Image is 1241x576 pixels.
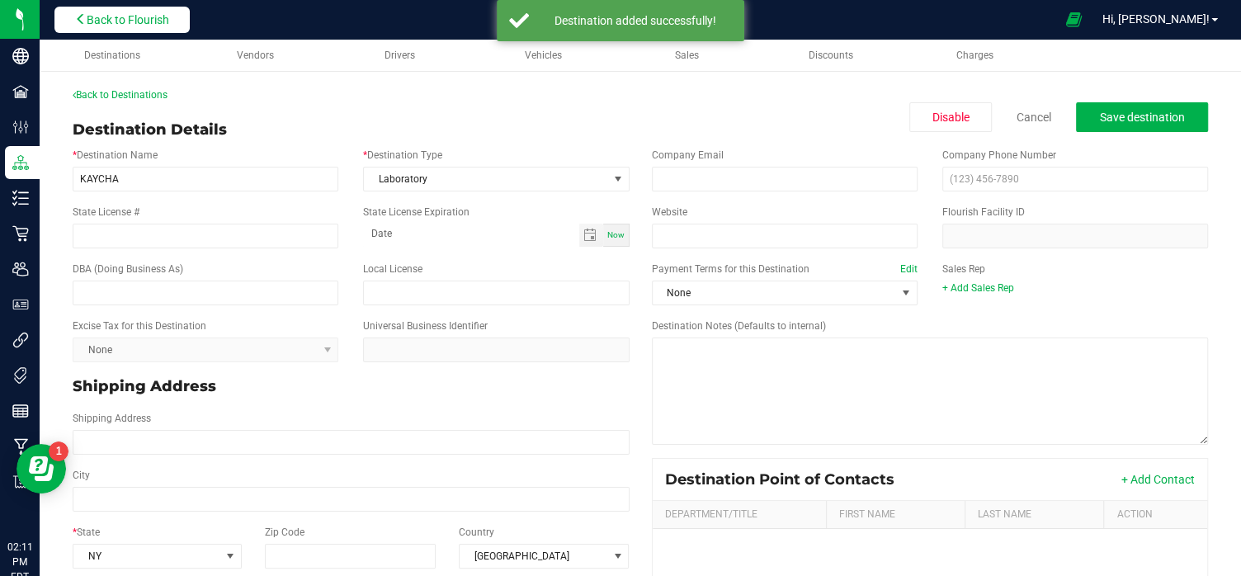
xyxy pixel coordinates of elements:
label: Company Phone Number [942,148,1056,163]
inline-svg: Users [12,261,29,277]
label: Payment Terms for this Destination [652,262,918,276]
label: DBA (Doing Business As) [73,262,183,276]
span: Disable [932,111,970,124]
label: Website [652,205,687,220]
span: Hi, [PERSON_NAME]! [1102,12,1210,26]
iframe: Resource center unread badge [49,441,68,461]
button: Back to Flourish [54,7,190,33]
div: Destination Details [73,119,227,141]
inline-svg: Reports [12,403,29,419]
label: Local License [363,262,422,276]
label: Destination Type [363,148,442,163]
iframe: Resource center [17,444,66,493]
span: Discounts [809,50,853,61]
span: Sales [675,50,699,61]
span: Destinations [84,50,140,61]
label: State License Expiration [363,205,470,220]
label: State License # [73,205,139,220]
label: Sales Rep [942,262,985,276]
th: Action [1103,501,1207,529]
label: City [73,468,90,483]
span: Back to Flourish [87,13,169,26]
span: Save destination [1100,111,1185,124]
inline-svg: Company [12,48,29,64]
a: Edit [900,263,918,275]
div: Destination Point of Contacts [665,470,907,489]
label: Flourish Facility ID [942,205,1025,220]
inline-svg: Billing [12,474,29,490]
span: [GEOGRAPHIC_DATA] [460,545,607,568]
inline-svg: Tags [12,367,29,384]
span: Now [607,230,625,239]
label: Country [459,525,494,540]
inline-svg: User Roles [12,296,29,313]
th: Department/Title [653,501,826,529]
span: Vendors [237,50,274,61]
label: Destination Name [73,148,158,163]
div: Destination added successfully! [538,12,732,29]
span: None [653,281,896,305]
span: Vehicles [525,50,562,61]
a: Cancel [1017,109,1051,125]
inline-svg: Inventory [12,190,29,206]
th: Last Name [965,501,1103,529]
inline-svg: Configuration [12,119,29,135]
inline-svg: Retail [12,225,29,242]
span: Drivers [385,50,415,61]
inline-svg: Integrations [12,332,29,348]
a: + Add Sales Rep [942,282,1014,294]
label: State [73,525,100,540]
label: Zip Code [265,525,304,540]
button: Disable [909,102,992,132]
label: Excise Tax for this Destination [73,319,206,333]
label: Universal Business Identifier [363,319,488,333]
span: Charges [956,50,993,61]
button: + Add Contact [1121,471,1195,488]
label: Destination Notes (Defaults to internal) [652,319,826,333]
span: Toggle calendar [579,224,603,247]
span: Laboratory [364,168,607,191]
inline-svg: Facilities [12,83,29,100]
p: Shipping Address [73,375,630,398]
th: First Name [826,501,965,529]
label: Company Email [652,148,724,163]
a: Back to Destinations [73,89,168,101]
input: (123) 456-7890 [942,167,1208,191]
inline-svg: Distribution [12,154,29,171]
span: NY [73,545,220,568]
span: Open Ecommerce Menu [1055,3,1092,35]
label: Shipping Address [73,411,151,426]
inline-svg: Manufacturing [12,438,29,455]
input: Date [363,224,578,244]
button: Save destination [1076,102,1208,132]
